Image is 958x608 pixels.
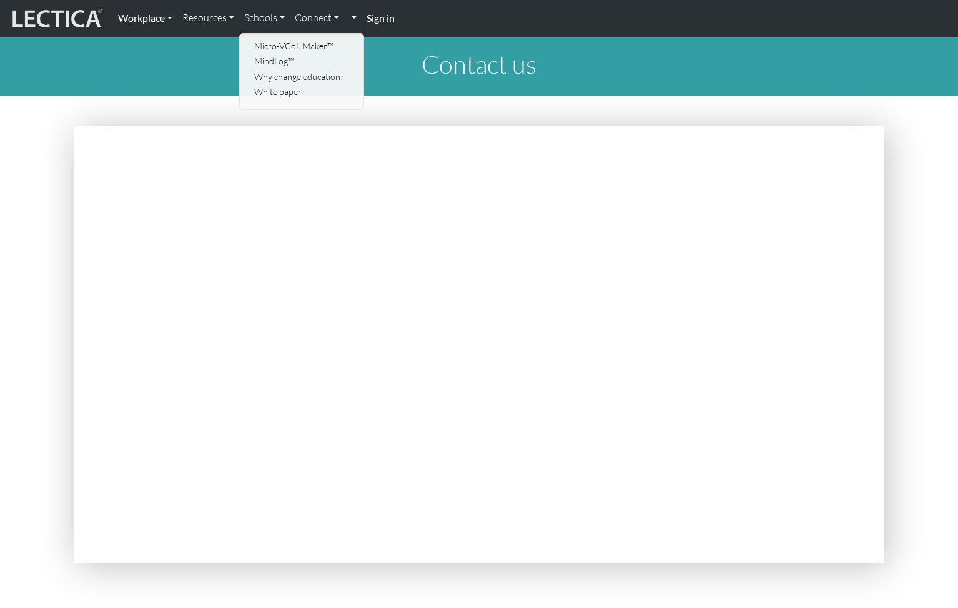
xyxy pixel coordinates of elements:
[74,49,884,79] h1: Contact us
[251,39,354,54] a: Micro-VCoL Maker™
[367,12,395,24] strong: Sign in
[251,84,354,100] a: White paper
[290,5,344,31] a: Connect
[9,7,103,31] img: lecticalive
[113,5,177,31] a: Workplace
[362,5,400,32] a: Sign in
[177,5,239,31] a: Resources
[239,5,290,31] a: Schools
[251,54,354,69] a: MindLog™
[251,69,354,85] a: Why change education?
